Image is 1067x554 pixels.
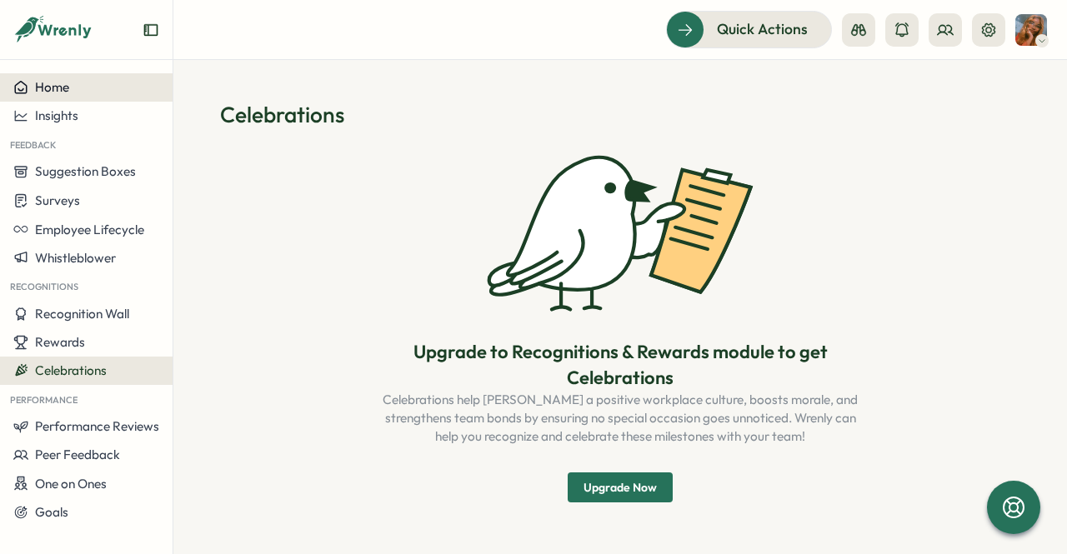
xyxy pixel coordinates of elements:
span: Surveys [35,192,80,208]
span: Suggestion Boxes [35,163,136,179]
span: Recognition Wall [35,306,129,322]
span: Whistleblower [35,250,116,266]
button: Upgrade Now [568,472,673,502]
span: Insights [35,107,78,123]
p: Upgrade to Recognitions & Rewards module to get Celebrations [380,339,860,391]
span: One on Ones [35,476,107,492]
span: Celebrations [35,362,107,378]
span: Performance Reviews [35,418,159,434]
span: Employee Lifecycle [35,222,144,237]
h1: Celebrations [220,100,1020,129]
span: Home [35,79,69,95]
span: Peer Feedback [35,447,120,462]
button: Quick Actions [666,11,832,47]
p: Celebrations help [PERSON_NAME] a positive workplace culture, boosts morale, and strengthens team... [380,391,860,446]
span: Rewards [35,334,85,350]
img: Tia Legette [1015,14,1047,46]
span: Quick Actions [717,18,808,40]
span: Goals [35,504,68,520]
span: Upgrade Now [584,473,657,502]
button: Expand sidebar [143,22,159,38]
